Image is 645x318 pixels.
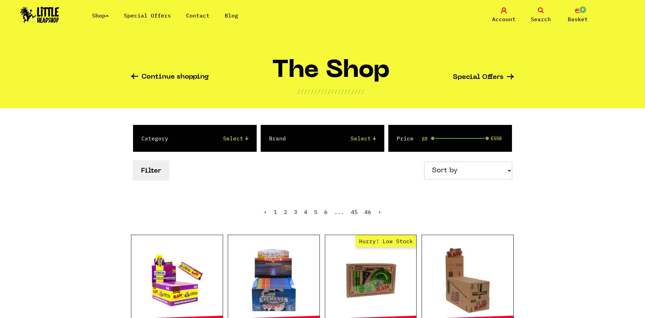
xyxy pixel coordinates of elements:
a: Hurry! Low Stock [325,247,417,314]
span: Basket [568,15,588,23]
a: Special Offers [124,12,171,19]
a: Special Offers [453,74,514,81]
span: Hurry! Low Stock [356,235,416,247]
span: Account [492,15,516,23]
a: 3 [294,209,297,215]
a: Shop [92,12,109,19]
span: £0 [422,136,427,141]
a: 45 [351,209,358,215]
span: ... [334,209,344,215]
span: 1 [274,209,277,215]
h1: The Shop [272,59,390,87]
label: Price [397,134,414,142]
a: Blog [225,12,238,19]
a: 0 Basket [561,7,595,23]
a: 5 [314,209,317,215]
a: Continue shopping [131,74,209,81]
label: Category [141,134,168,142]
a: Contact [186,12,210,19]
a: 6 [324,209,328,215]
span: 0 [579,6,587,14]
p: //////////////////// [297,87,364,95]
a: 4 [304,209,307,215]
a: Search [524,7,558,23]
li: « Previous [264,209,267,215]
a: 46 [364,209,371,215]
a: 2 [284,209,287,215]
img: Little Head Shop Logo [20,7,59,23]
label: Brand [269,134,286,142]
span: ‹ [264,209,267,215]
button: Filter [133,160,169,181]
span: £550 [491,136,502,141]
a: Next » [378,209,381,215]
span: Search [531,15,551,23]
